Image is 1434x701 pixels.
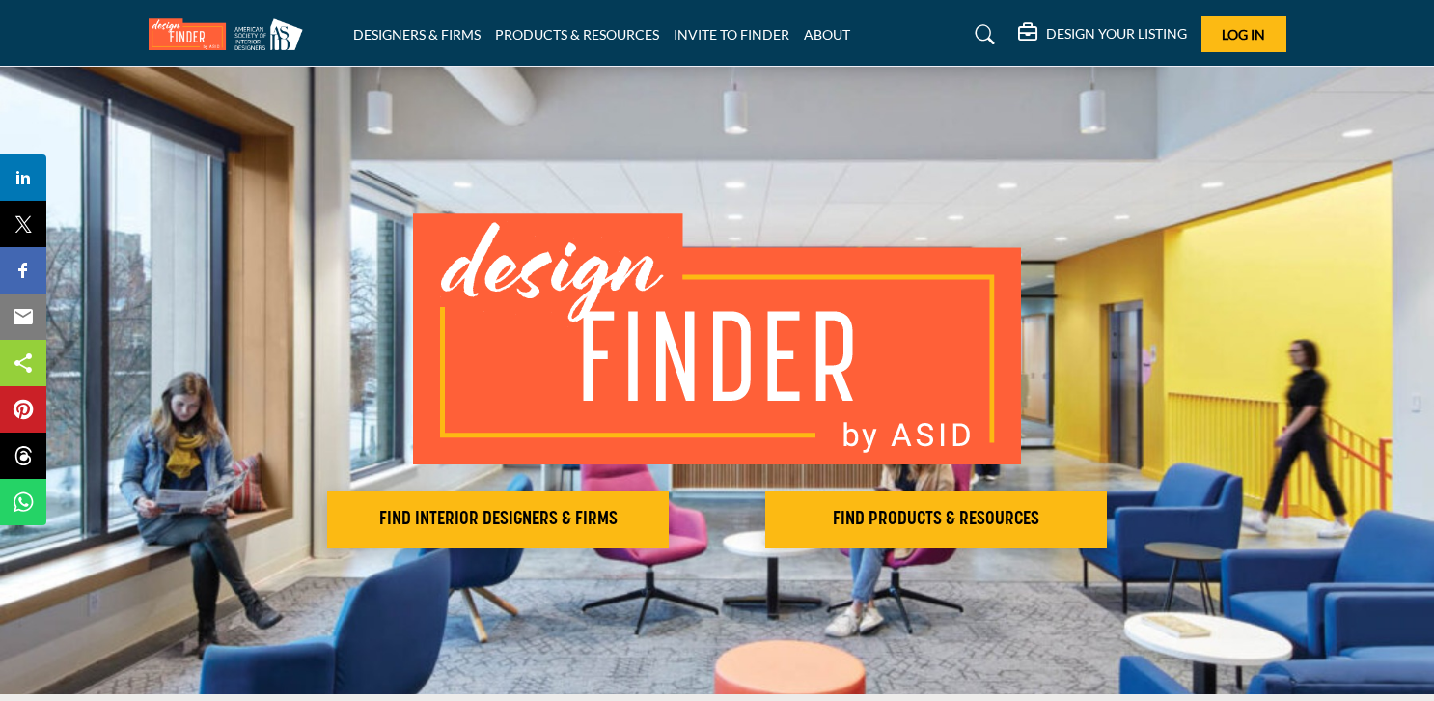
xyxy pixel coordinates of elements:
[804,26,850,42] a: ABOUT
[1046,25,1187,42] h5: DESIGN YOUR LISTING
[327,491,669,548] button: FIND INTERIOR DESIGNERS & FIRMS
[333,508,663,531] h2: FIND INTERIOR DESIGNERS & FIRMS
[1222,26,1265,42] span: Log In
[413,213,1021,464] img: image
[765,491,1107,548] button: FIND PRODUCTS & RESOURCES
[1018,23,1187,46] div: DESIGN YOUR LISTING
[956,19,1007,50] a: Search
[1201,16,1286,52] button: Log In
[771,508,1101,531] h2: FIND PRODUCTS & RESOURCES
[674,26,789,42] a: INVITE TO FINDER
[495,26,659,42] a: PRODUCTS & RESOURCES
[149,18,313,50] img: Site Logo
[353,26,481,42] a: DESIGNERS & FIRMS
